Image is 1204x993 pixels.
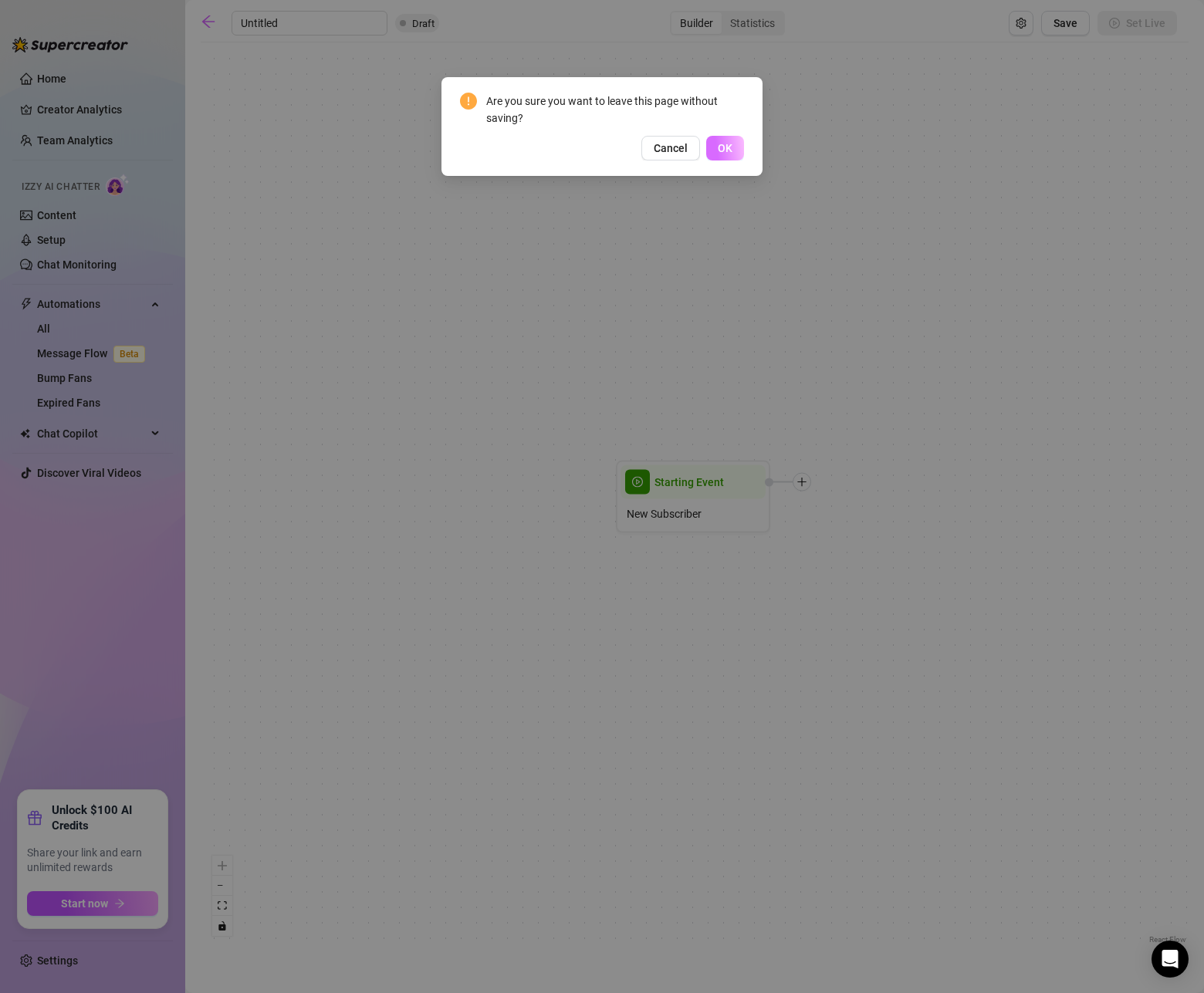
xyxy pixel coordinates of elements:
span: Cancel [654,142,688,154]
span: exclamation-circle [460,93,477,110]
div: Open Intercom Messenger [1152,941,1189,978]
button: OK [706,136,744,160]
span: OK [718,142,732,154]
button: Cancel [641,136,700,160]
div: Are you sure you want to leave this page without saving? [486,93,744,127]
